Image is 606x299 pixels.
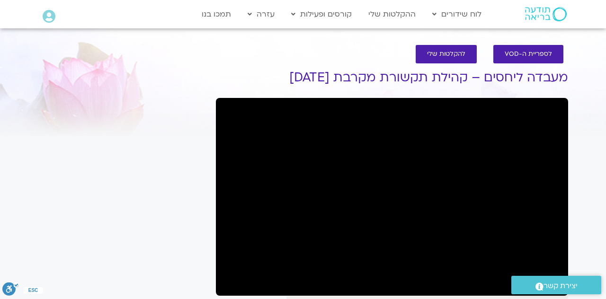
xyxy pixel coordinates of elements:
[364,5,420,23] a: ההקלטות שלי
[416,45,477,63] a: להקלטות שלי
[505,51,552,58] span: לספריית ה-VOD
[197,5,236,23] a: תמכו בנו
[427,51,465,58] span: להקלטות שלי
[216,70,568,85] h1: מעבדה ליחסים – קהילת תקשורת מקרבת [DATE]
[525,7,567,21] img: תודעה בריאה
[511,276,601,294] a: יצירת קשר
[243,5,279,23] a: עזרה
[493,45,563,63] a: לספריית ה-VOD
[428,5,486,23] a: לוח שידורים
[286,5,356,23] a: קורסים ופעילות
[216,98,568,296] iframe: מעבדה ליחסים עם לילך בן דרור - 7.9.25
[544,280,578,292] span: יצירת קשר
